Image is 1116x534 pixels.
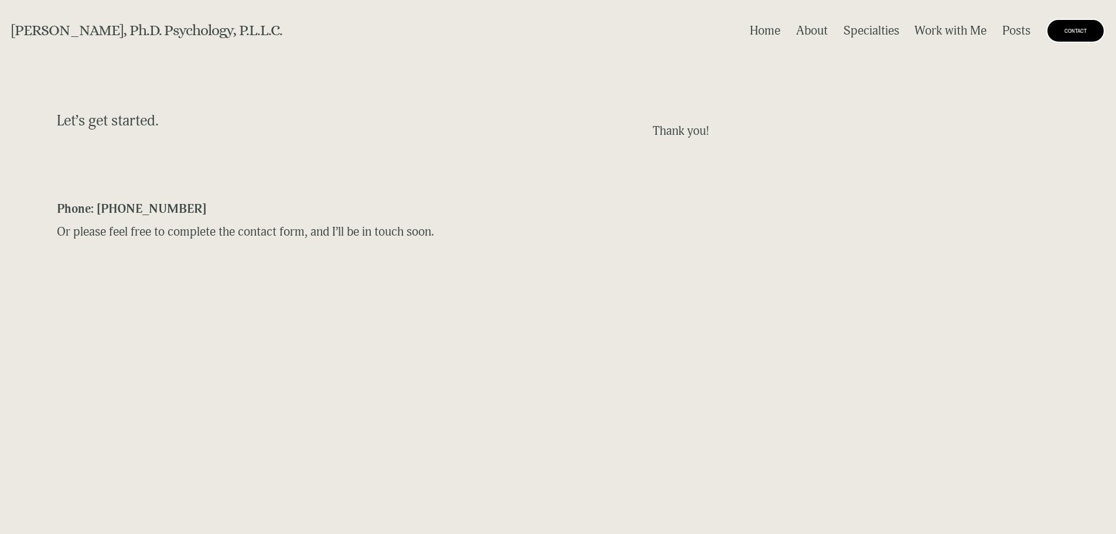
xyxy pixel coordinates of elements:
p: Or please feel free to complete the contact form, and I’ll be in touch soon. [57,224,463,240]
a: Home [750,22,780,40]
p: Let’s get started. [57,111,325,131]
a: Work with Me [914,22,987,40]
a: Posts [1002,22,1030,40]
div: Thank you! [653,123,1059,139]
a: About [796,22,828,40]
a: folder dropdown [844,22,899,40]
strong: Phone: [PHONE_NUMBER] [57,201,206,216]
a: [PERSON_NAME], Ph.D. Psychology, P.L.L.C. [11,22,282,39]
span: Specialties [844,23,899,39]
a: CONTACT [1046,19,1105,42]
